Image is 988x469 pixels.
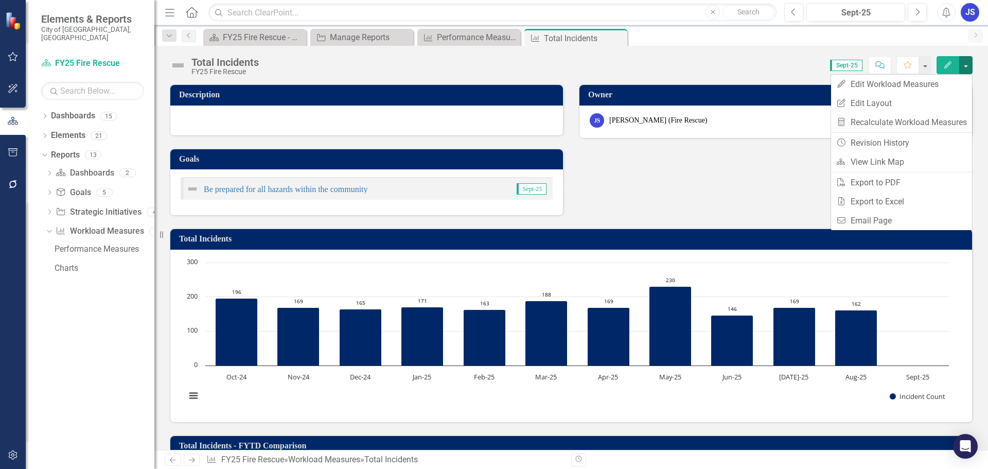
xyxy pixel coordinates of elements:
span: Search [737,8,760,16]
img: Not Defined [170,57,186,74]
img: ClearPoint Strategy [5,12,23,30]
a: Elements [51,130,85,142]
text: Aug-25 [845,372,867,381]
text: 100 [187,325,198,335]
span: Sept-25 [830,60,862,71]
text: 169 [604,298,613,305]
path: Dec-24, 165. Incident Count. [340,309,382,366]
div: [PERSON_NAME] (Fire Rescue) [609,115,708,126]
div: Performance Measures [437,31,518,44]
text: 0 [194,360,198,369]
text: 171 [418,297,427,304]
text: 200 [187,291,198,301]
a: FY25 Fire Rescue [221,455,284,464]
text: 169 [294,298,303,305]
text: 300 [187,257,198,266]
h3: Goals [179,154,558,164]
div: Charts [55,264,154,273]
div: FY25 Fire Rescue [191,68,259,76]
text: 146 [728,305,737,312]
path: Nov-24, 169. Incident Count. [277,307,320,366]
div: 15 [100,112,117,120]
text: Jan-25 [412,372,431,381]
path: May-25, 230. Incident Count. [649,286,692,366]
a: FY25 Fire Rescue [41,58,144,70]
div: Sept-25 [810,7,902,19]
text: Jun-25 [721,372,742,381]
input: Search ClearPoint... [208,4,777,22]
a: Email Page [831,211,972,230]
path: Jun-25, 146. Incident Count. [711,315,753,366]
div: Total Incidents [544,32,625,45]
a: Workload Measures [288,455,360,464]
span: Elements & Reports [41,13,144,25]
a: Goals [56,187,91,199]
a: Reports [51,149,80,161]
text: 165 [356,299,365,306]
div: Total Incidents [364,455,418,464]
a: Recalculate Workload Measures [831,113,972,132]
text: 188 [542,291,551,298]
text: [DATE]-25 [779,372,808,381]
text: Feb-25 [474,372,495,381]
a: Export to PDF [831,173,972,192]
text: Mar-25 [535,372,557,381]
path: Aug-25, 162. Incident Count. [835,310,877,366]
h3: Owner [588,90,967,99]
a: Be prepared for all hazards within the community [204,185,368,194]
text: Oct-24 [226,372,247,381]
text: 162 [852,300,861,307]
div: Chart. Highcharts interactive chart. [181,257,962,412]
div: 2 [119,169,136,178]
text: Sept-25 [906,372,929,381]
text: May-25 [659,372,681,381]
path: Jul-25, 169. Incident Count. [773,307,816,366]
h3: Total Incidents - FYTD Comparison [179,441,967,450]
a: Revision History [831,133,972,152]
div: 21 [91,131,107,140]
div: 4 [147,207,163,216]
div: 2 [149,227,166,236]
a: Performance Measures [420,31,518,44]
a: Dashboards [56,167,114,179]
a: Performance Measures [52,241,154,257]
div: Manage Reports [330,31,411,44]
span: Sept-25 [517,183,546,195]
button: Show Incident Count [890,392,945,401]
path: Mar-25, 188. Incident Count. [525,301,568,366]
text: Nov-24 [288,372,310,381]
button: View chart menu, Chart [186,389,201,403]
text: 230 [666,276,675,284]
img: Not Defined [186,183,199,195]
text: Dec-24 [350,372,371,381]
div: JS [590,113,604,128]
a: Edit Workload Measures [831,75,972,94]
a: Workload Measures [56,225,144,237]
small: City of [GEOGRAPHIC_DATA], [GEOGRAPHIC_DATA] [41,25,144,42]
path: Jan-25, 171. Incident Count. [401,307,444,366]
a: View Link Map [831,152,972,171]
h3: Description [179,90,558,99]
button: JS [961,3,979,22]
text: 163 [480,300,489,307]
button: Sept-25 [806,3,905,22]
a: Strategic Initiatives [56,206,141,218]
div: 13 [85,151,101,160]
text: Apr-25 [598,372,618,381]
div: 5 [96,188,113,197]
text: 169 [790,298,799,305]
path: Oct-24, 196. Incident Count. [216,298,258,366]
div: Total Incidents [191,57,259,68]
a: Charts [52,260,154,276]
path: Apr-25, 169. Incident Count. [588,307,630,366]
svg: Interactive chart [181,257,954,412]
a: Manage Reports [313,31,411,44]
div: FY25 Fire Rescue - Strategic Plan [223,31,304,44]
div: Open Intercom Messenger [953,434,978,459]
a: Export to Excel [831,192,972,211]
input: Search Below... [41,82,144,100]
a: Dashboards [51,110,95,122]
text: 196 [232,288,241,296]
a: FY25 Fire Rescue - Strategic Plan [206,31,304,44]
